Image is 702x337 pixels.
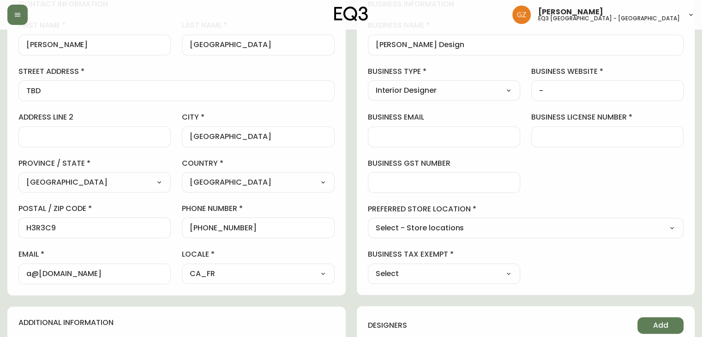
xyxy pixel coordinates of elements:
[368,66,520,77] label: business type
[368,249,520,259] label: business tax exempt
[538,16,680,21] h5: eq3 [GEOGRAPHIC_DATA] - [GEOGRAPHIC_DATA]
[182,112,334,122] label: city
[18,249,171,259] label: email
[18,66,335,77] label: street address
[182,204,334,214] label: phone number
[653,320,668,331] span: Add
[368,112,520,122] label: business email
[368,320,407,331] h4: designers
[512,6,531,24] img: 78875dbee59462ec7ba26e296000f7de
[531,66,684,77] label: business website
[18,158,171,168] label: province / state
[334,6,368,21] img: logo
[368,204,684,214] label: preferred store location
[182,249,334,259] label: locale
[531,112,684,122] label: business license number
[18,204,171,214] label: postal / zip code
[182,158,334,168] label: country
[539,86,676,95] input: https://www.designshop.com
[18,318,335,328] h4: additional information
[538,8,603,16] span: [PERSON_NAME]
[637,317,684,334] button: Add
[368,158,520,168] label: business gst number
[18,112,171,122] label: address line 2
